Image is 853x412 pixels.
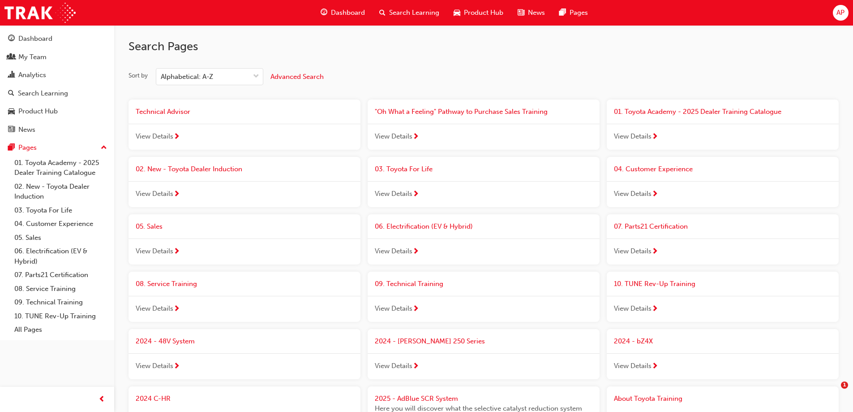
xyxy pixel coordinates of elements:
[129,214,360,265] a: 05. SalesView Details
[510,4,552,22] a: news-iconNews
[375,165,433,173] span: 03. Toyota For Life
[136,395,171,403] span: 2024 C-HR
[4,103,111,120] a: Product Hub
[136,165,242,173] span: 02. New - Toyota Dealer Induction
[11,156,111,180] a: 01. Toyota Academy - 2025 Dealer Training Catalogue
[11,244,111,268] a: 06. Electrification (EV & Hybrid)
[375,222,473,230] span: 06. Electrification (EV & Hybrid)
[836,8,844,18] span: AP
[11,309,111,323] a: 10. TUNE Rev-Up Training
[614,189,652,199] span: View Details
[375,395,458,403] span: 2025 - AdBlue SCR System
[129,100,360,150] a: Technical AdvisorView Details
[652,133,658,141] span: next-icon
[823,382,844,403] iframe: Intercom live chat
[368,329,600,379] a: 2024 - [PERSON_NAME] 250 SeriesView Details
[18,143,37,153] div: Pages
[412,191,419,199] span: next-icon
[368,100,600,150] a: "Oh What a Feeling" Pathway to Purchase Sales TrainingView Details
[446,4,510,22] a: car-iconProduct Hub
[18,88,68,99] div: Search Learning
[368,272,600,322] a: 09. Technical TrainingView Details
[99,394,105,405] span: prev-icon
[375,108,548,116] span: "Oh What a Feeling" Pathway to Purchase Sales Training
[652,305,658,313] span: next-icon
[652,363,658,371] span: next-icon
[136,361,173,371] span: View Details
[375,361,412,371] span: View Details
[11,295,111,309] a: 09. Technical Training
[136,189,173,199] span: View Details
[11,204,111,217] a: 03. Toyota For Life
[412,133,419,141] span: next-icon
[607,272,839,322] a: 10. TUNE Rev-Up TrainingView Details
[173,191,180,199] span: next-icon
[11,268,111,282] a: 07. Parts21 Certification
[11,217,111,231] a: 04. Customer Experience
[559,7,566,18] span: pages-icon
[4,30,111,47] a: Dashboard
[8,144,15,152] span: pages-icon
[4,29,111,139] button: DashboardMy TeamAnalyticsSearch LearningProduct HubNews
[129,71,148,80] div: Sort by
[389,8,439,18] span: Search Learning
[4,85,111,102] a: Search Learning
[614,108,781,116] span: 01. Toyota Academy - 2025 Dealer Training Catalogue
[372,4,446,22] a: search-iconSearch Learning
[136,222,163,230] span: 05. Sales
[173,133,180,141] span: next-icon
[4,49,111,65] a: My Team
[18,34,52,44] div: Dashboard
[368,157,600,207] a: 03. Toyota For LifeView Details
[18,106,58,117] div: Product Hub
[173,305,180,313] span: next-icon
[18,70,46,80] div: Analytics
[136,337,195,345] span: 2024 - 48V System
[652,248,658,256] span: next-icon
[412,248,419,256] span: next-icon
[11,282,111,296] a: 08. Service Training
[841,382,848,389] span: 1
[8,53,15,61] span: people-icon
[375,304,412,314] span: View Details
[518,7,524,18] span: news-icon
[11,180,111,204] a: 02. New - Toyota Dealer Induction
[528,8,545,18] span: News
[161,72,213,82] div: Alphabetical: A-Z
[4,67,111,83] a: Analytics
[833,5,849,21] button: AP
[11,231,111,245] a: 05. Sales
[454,7,460,18] span: car-icon
[614,361,652,371] span: View Details
[464,8,503,18] span: Product Hub
[8,71,15,79] span: chart-icon
[4,3,76,23] img: Trak
[321,7,327,18] span: guage-icon
[18,125,35,135] div: News
[136,304,173,314] span: View Details
[375,189,412,199] span: View Details
[614,165,693,173] span: 04. Customer Experience
[4,139,111,156] button: Pages
[614,246,652,256] span: View Details
[129,272,360,322] a: 08. Service TrainingView Details
[379,7,386,18] span: search-icon
[129,157,360,207] a: 02. New - Toyota Dealer InductionView Details
[375,337,485,345] span: 2024 - [PERSON_NAME] 250 Series
[607,214,839,265] a: 07. Parts21 CertificationView Details
[136,108,190,116] span: Technical Advisor
[614,337,653,345] span: 2024 - bZ4X
[270,73,324,81] span: Advanced Search
[136,280,197,288] span: 08. Service Training
[173,248,180,256] span: next-icon
[614,131,652,142] span: View Details
[614,304,652,314] span: View Details
[570,8,588,18] span: Pages
[614,222,688,230] span: 07. Parts21 Certification
[8,90,14,98] span: search-icon
[552,4,595,22] a: pages-iconPages
[253,71,259,82] span: down-icon
[368,214,600,265] a: 06. Electrification (EV & Hybrid)View Details
[8,35,15,43] span: guage-icon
